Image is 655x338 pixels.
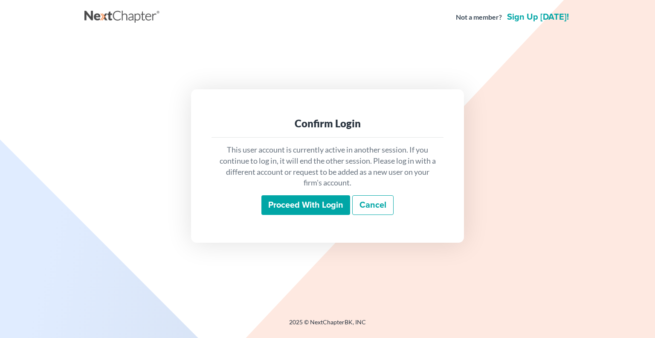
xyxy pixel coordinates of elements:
[352,195,394,215] a: Cancel
[456,12,502,22] strong: Not a member?
[261,195,350,215] input: Proceed with login
[218,144,437,188] p: This user account is currently active in another session. If you continue to log in, it will end ...
[84,318,571,333] div: 2025 © NextChapterBK, INC
[218,117,437,130] div: Confirm Login
[505,13,571,21] a: Sign up [DATE]!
